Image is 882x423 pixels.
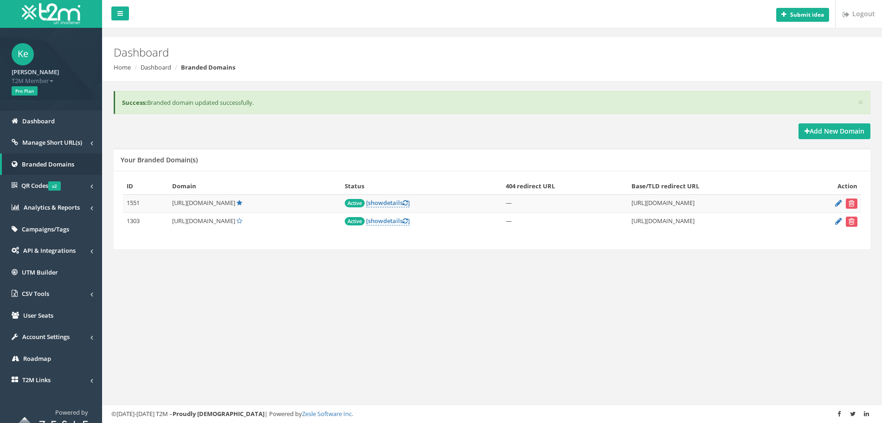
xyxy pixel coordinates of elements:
[123,212,168,231] td: 1303
[237,199,242,207] a: Default
[23,246,76,255] span: API & Integrations
[776,8,829,22] button: Submit idea
[12,77,90,85] span: T2M Member
[237,217,242,225] a: Set Default
[12,86,38,96] span: Pro Plan
[22,289,49,298] span: CSV Tools
[22,138,82,147] span: Manage Short URL(s)
[805,127,864,135] strong: Add New Domain
[22,3,80,24] img: T2M
[502,194,628,212] td: —
[790,11,824,19] b: Submit idea
[22,376,51,384] span: T2M Links
[168,178,341,194] th: Domain
[795,178,861,194] th: Action
[172,217,235,225] span: [URL][DOMAIN_NAME]
[181,63,235,71] strong: Branded Domains
[55,408,88,417] span: Powered by
[502,212,628,231] td: —
[24,203,80,211] span: Analytics & Reports
[22,117,55,125] span: Dashboard
[12,43,34,65] span: Ke
[48,181,61,191] span: v2
[798,123,870,139] a: Add New Domain
[123,178,168,194] th: ID
[23,311,53,320] span: User Seats
[368,217,383,225] span: show
[22,160,74,168] span: Branded Domains
[368,199,383,207] span: show
[111,410,873,418] div: ©[DATE]-[DATE] T2M – | Powered by
[114,63,131,71] a: Home
[22,268,58,276] span: UTM Builder
[172,199,235,207] span: [URL][DOMAIN_NAME]
[366,217,410,225] a: [showdetails]
[858,97,863,107] button: ×
[366,199,410,207] a: [showdetails]
[123,194,168,212] td: 1551
[628,212,795,231] td: [URL][DOMAIN_NAME]
[628,194,795,212] td: [URL][DOMAIN_NAME]
[21,181,61,190] span: QR Codes
[22,225,69,233] span: Campaigns/Tags
[114,46,742,58] h2: Dashboard
[341,178,502,194] th: Status
[22,333,70,341] span: Account Settings
[122,98,147,107] b: Success:
[23,354,51,363] span: Roadmap
[345,217,365,225] span: Active
[121,156,198,163] h5: Your Branded Domain(s)
[302,410,353,418] a: Zesle Software Inc.
[12,65,90,85] a: [PERSON_NAME] T2M Member
[502,178,628,194] th: 404 redirect URL
[173,410,264,418] strong: Proudly [DEMOGRAPHIC_DATA]
[114,91,870,115] div: Branded domain updated successfully.
[12,68,59,76] strong: [PERSON_NAME]
[141,63,171,71] a: Dashboard
[628,178,795,194] th: Base/TLD redirect URL
[345,199,365,207] span: Active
